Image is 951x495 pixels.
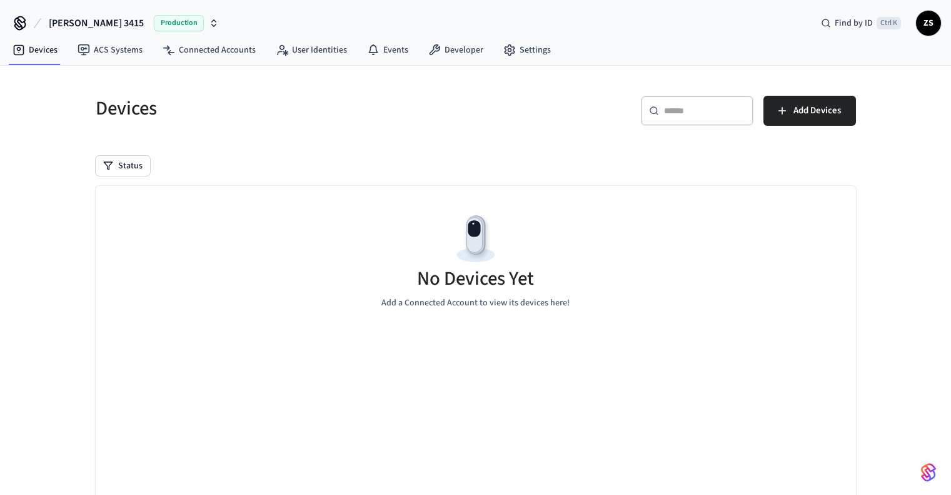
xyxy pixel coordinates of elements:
a: User Identities [266,39,357,61]
img: Devices Empty State [448,211,504,267]
span: [PERSON_NAME] 3415 [49,16,144,31]
span: ZS [917,12,940,34]
a: ACS Systems [68,39,153,61]
button: Add Devices [763,96,856,126]
h5: Devices [96,96,468,121]
a: Developer [418,39,493,61]
img: SeamLogoGradient.69752ec5.svg [921,462,936,482]
span: Ctrl K [877,17,901,29]
a: Settings [493,39,561,61]
button: ZS [916,11,941,36]
a: Events [357,39,418,61]
h5: No Devices Yet [417,266,534,292]
a: Connected Accounts [153,39,266,61]
span: Add Devices [793,103,841,119]
div: Find by IDCtrl K [811,12,911,34]
a: Devices [3,39,68,61]
span: Find by ID [835,17,873,29]
button: Status [96,156,150,176]
p: Add a Connected Account to view its devices here! [381,297,570,310]
span: Production [154,15,204,31]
